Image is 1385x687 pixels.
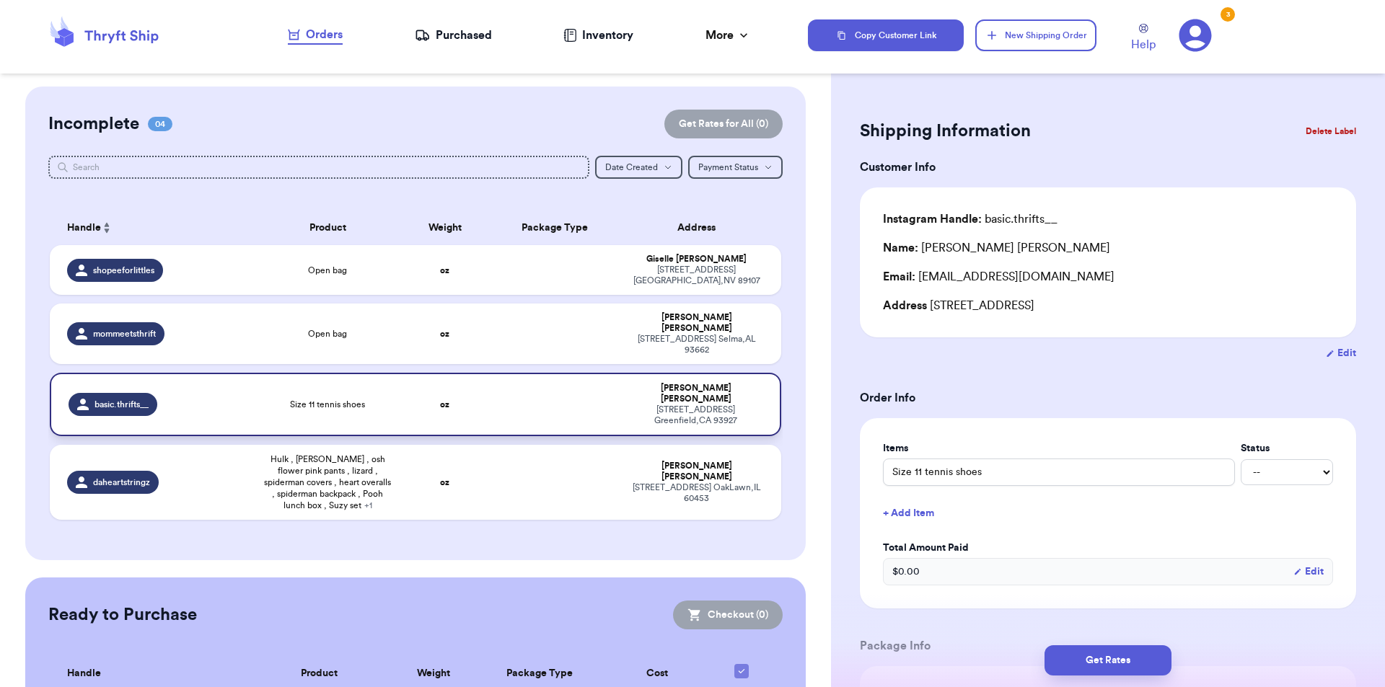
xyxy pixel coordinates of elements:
[883,271,915,283] span: Email:
[364,501,372,510] span: + 1
[148,117,172,131] span: 04
[401,210,489,245] th: Weight
[67,666,101,681] span: Handle
[1293,564,1324,579] button: Edit
[629,334,764,355] div: [STREET_ADDRESS] Selma , AL 93662
[1241,441,1333,456] label: Status
[595,156,682,179] button: Date Created
[101,219,113,236] button: Sort ascending
[440,478,449,487] strong: oz
[290,399,365,410] span: Size 11 tennis shoes
[883,213,982,225] span: Instagram Handle:
[892,564,920,579] span: $ 0.00
[263,453,392,511] span: Hulk , [PERSON_NAME] , osh flower pink pants , lizard , spiderman covers , heart overalls , spide...
[673,600,783,629] button: Checkout (0)
[308,328,347,340] span: Open bag
[629,404,762,426] div: [STREET_ADDRESS] Greenfield , CA 93927
[1131,24,1156,53] a: Help
[883,242,918,254] span: Name:
[883,300,927,311] span: Address
[629,265,764,286] div: [STREET_ADDRESS] [GEOGRAPHIC_DATA] , NV 89107
[440,266,449,275] strong: oz
[93,477,150,488] span: daheartstringz
[883,297,1333,314] div: [STREET_ADDRESS]
[883,441,1235,456] label: Items
[620,210,781,245] th: Address
[67,221,101,236] span: Handle
[883,268,1333,285] div: [EMAIL_ADDRESS][DOMAIN_NAME]
[975,19,1096,51] button: New Shipping Order
[883,239,1110,257] div: [PERSON_NAME] [PERSON_NAME]
[877,497,1339,529] button: + Add Item
[308,265,347,276] span: Open bag
[440,329,449,338] strong: oz
[705,27,751,44] div: More
[488,210,620,245] th: Package Type
[1221,7,1235,22] div: 3
[883,210,1058,228] div: basic.thrifts__
[94,399,149,410] span: basic.thrifts__
[288,26,343,45] a: Orders
[664,110,783,138] button: Get Rates for All (0)
[1045,645,1171,675] button: Get Rates
[698,163,758,172] span: Payment Status
[1131,36,1156,53] span: Help
[629,482,764,504] div: [STREET_ADDRESS] OakLawn , IL 60453
[1179,19,1212,52] a: 3
[883,541,1333,555] label: Total Amount Paid
[1326,346,1356,360] button: Edit
[93,265,154,276] span: shopeeforlittles
[860,120,1031,143] h2: Shipping Information
[288,26,343,43] div: Orders
[48,603,197,626] h2: Ready to Purchase
[688,156,783,179] button: Payment Status
[629,383,762,404] div: [PERSON_NAME] [PERSON_NAME]
[605,163,658,172] span: Date Created
[93,328,156,340] span: mommeetsthrift
[629,254,764,265] div: Giselle [PERSON_NAME]
[629,461,764,482] div: [PERSON_NAME] [PERSON_NAME]
[48,156,590,179] input: Search
[808,19,964,51] button: Copy Customer Link
[860,389,1356,407] h3: Order Info
[48,112,139,136] h2: Incomplete
[440,400,449,409] strong: oz
[415,27,492,44] a: Purchased
[1300,115,1362,147] button: Delete Label
[860,159,1356,176] h3: Customer Info
[255,210,401,245] th: Product
[563,27,633,44] a: Inventory
[629,312,764,334] div: [PERSON_NAME] [PERSON_NAME]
